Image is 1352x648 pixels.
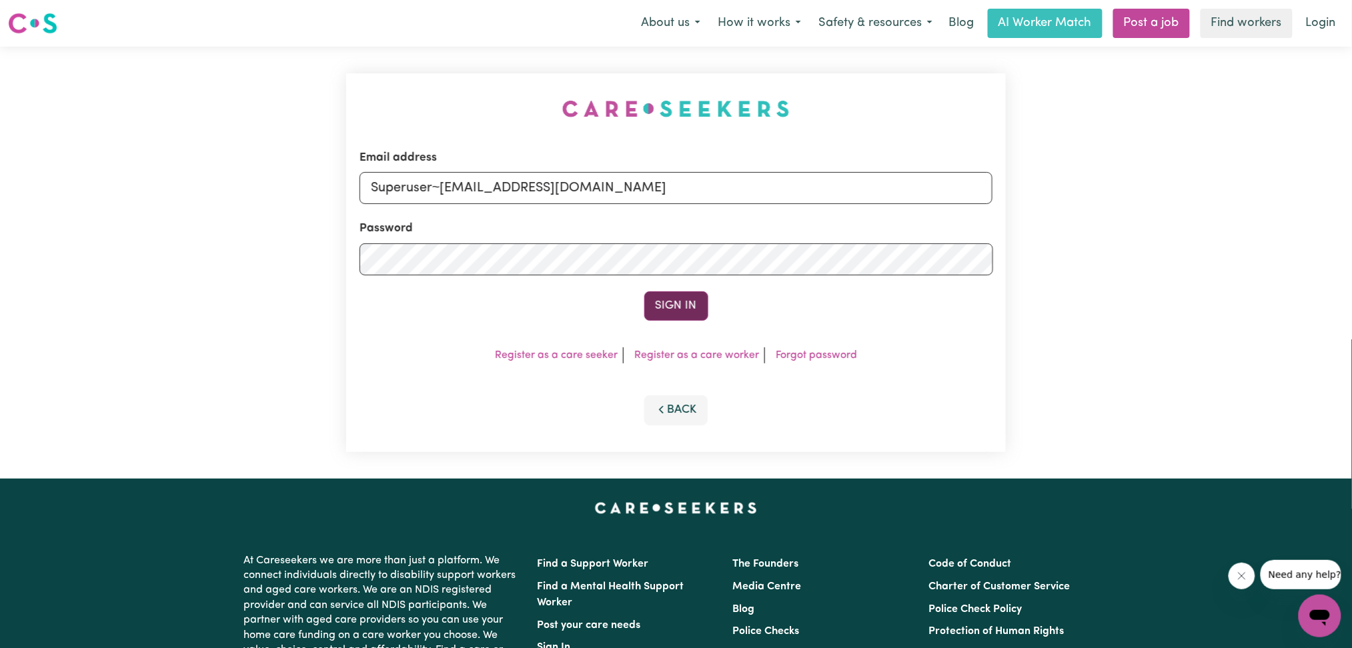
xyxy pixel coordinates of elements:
[360,172,993,204] input: Email address
[733,626,800,637] a: Police Checks
[1113,9,1190,38] a: Post a job
[8,8,57,39] a: Careseekers logo
[1299,595,1341,637] iframe: Button to launch messaging window
[733,581,802,592] a: Media Centre
[644,291,708,321] button: Sign In
[360,220,413,237] label: Password
[595,503,757,513] a: Careseekers home page
[733,559,799,569] a: The Founders
[1261,560,1341,589] iframe: Message from company
[1298,9,1344,38] a: Login
[495,350,618,361] a: Register as a care seeker
[538,620,641,631] a: Post your care needs
[709,9,810,37] button: How it works
[8,11,57,35] img: Careseekers logo
[1229,563,1255,589] iframe: Close message
[1201,9,1293,38] a: Find workers
[928,626,1064,637] a: Protection of Human Rights
[776,350,857,361] a: Forgot password
[632,9,709,37] button: About us
[988,9,1103,38] a: AI Worker Match
[733,604,755,615] a: Blog
[360,149,437,167] label: Email address
[644,395,708,425] button: Back
[810,9,941,37] button: Safety & resources
[941,9,982,38] a: Blog
[928,604,1022,615] a: Police Check Policy
[928,559,1011,569] a: Code of Conduct
[928,581,1070,592] a: Charter of Customer Service
[538,559,649,569] a: Find a Support Worker
[538,581,684,608] a: Find a Mental Health Support Worker
[634,350,759,361] a: Register as a care worker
